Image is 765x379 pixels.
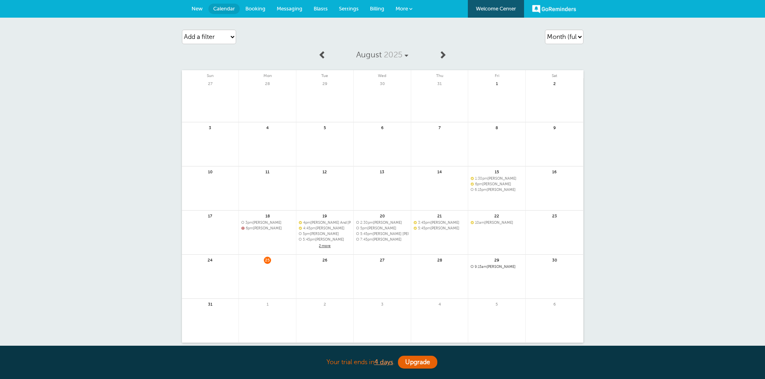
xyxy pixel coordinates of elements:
span: Morgon Robinson [356,232,408,236]
span: 26 [321,257,328,263]
span: 21 [436,213,443,219]
a: Upgrade [398,356,437,369]
span: 15 [493,168,500,174]
span: Blasts [314,6,328,12]
span: Andre Buck [241,221,294,225]
span: 18 [264,213,271,219]
a: 4:45pm[PERSON_NAME] [299,226,351,231]
span: 4 [436,301,443,307]
span: 6:15pm [475,188,487,192]
a: 4pm[PERSON_NAME] And [PERSON_NAME] [299,221,351,225]
span: Confirmed. Changing the appointment date will unconfirm the appointment. [299,226,301,229]
span: Myrna [414,221,466,225]
a: 5pm[PERSON_NAME] [299,232,351,236]
span: 31 [206,301,214,307]
span: 3pm [245,221,253,225]
a: 5:45pm[PERSON_NAME] [PERSON_NAME] [356,232,408,236]
span: 25 [264,257,271,263]
span: Booking [245,6,265,12]
span: 19 [321,213,328,219]
span: 6 [551,301,558,307]
span: 16 [551,168,558,174]
span: Zachary [471,221,523,225]
a: 9:15am[PERSON_NAME] [471,265,523,269]
div: Your trial ends in . [182,354,583,371]
span: 5pm [360,226,367,230]
span: 4pm [303,221,310,225]
span: 3 [379,301,386,307]
span: 2:30pm [360,221,373,225]
span: 3:45pm [418,221,430,225]
span: 13 [379,168,386,174]
a: 3:45pm[PERSON_NAME] [414,221,466,225]
span: 9 [551,124,558,130]
span: 20 [379,213,386,219]
a: 3pm[PERSON_NAME] [241,221,294,225]
span: Fri [468,70,525,78]
a: 6pm[PERSON_NAME] [471,182,523,186]
a: 6:15pm[PERSON_NAME] [471,188,523,192]
span: 30 [551,257,558,263]
span: 9:15am [475,265,487,269]
span: Tue [296,70,353,78]
span: August [356,50,382,59]
span: 22 [493,213,500,219]
a: 7:45pm[PERSON_NAME] [356,237,408,242]
span: 5:45pm [303,237,315,241]
a: 2 more [299,243,351,249]
span: Sat [526,70,583,78]
span: Jarod Dodson [356,221,408,225]
span: 2025 [384,50,402,59]
span: Nancy Carter [471,176,523,181]
span: 29 [493,257,500,263]
span: 5:45pm [418,226,430,230]
span: 1:30pm [475,176,488,180]
span: Confirmed. Changing the appointment date will unconfirm the appointment. [471,182,473,185]
span: Messaging [277,6,302,12]
span: Tarin [356,237,408,242]
a: 6pm[PERSON_NAME] [241,226,294,231]
span: 4:45pm [303,226,316,230]
span: 29 [321,80,328,86]
span: Confirmed. Changing the appointment date will unconfirm the appointment. [414,221,416,224]
a: 5:45pm[PERSON_NAME] [299,237,351,242]
span: Thu [411,70,468,78]
span: 5pm [303,232,310,236]
span: 6pm [475,182,482,186]
span: 7:45pm [360,237,373,241]
span: 7 [436,124,443,130]
span: More [396,6,408,12]
span: Settings [339,6,359,12]
span: 14 [436,168,443,174]
span: 3 [206,124,214,130]
span: Confirmed. Changing the appointment date will unconfirm the appointment. [299,221,301,224]
span: Confirmed. Changing the appointment date will unconfirm the appointment. [414,226,416,229]
a: 2:30pm[PERSON_NAME] [356,221,408,225]
span: 1 [264,301,271,307]
span: 28 [264,80,271,86]
span: phillip [414,226,466,231]
span: 5 [321,124,328,130]
a: Calendar [208,4,240,14]
span: Cody Gregory [471,265,523,269]
a: 4 days [374,359,393,366]
span: Maudlyn [241,226,294,231]
span: Sun [182,70,239,78]
span: 10am [475,221,484,225]
span: New [192,6,203,12]
span: 2 [321,301,328,307]
a: 10am[PERSON_NAME] [471,221,523,225]
span: 4 [264,124,271,130]
span: 1 [493,80,500,86]
span: 5 [493,301,500,307]
span: Riley And Ashley [299,221,351,225]
span: Sonia [299,226,351,231]
span: 10 [206,168,214,174]
span: 2 [551,80,558,86]
span: 23 [551,213,558,219]
span: Reschedule requested. Change the appointment date to remove the alert icon. [241,226,244,229]
span: 27 [379,257,386,263]
span: Mon [239,70,296,78]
